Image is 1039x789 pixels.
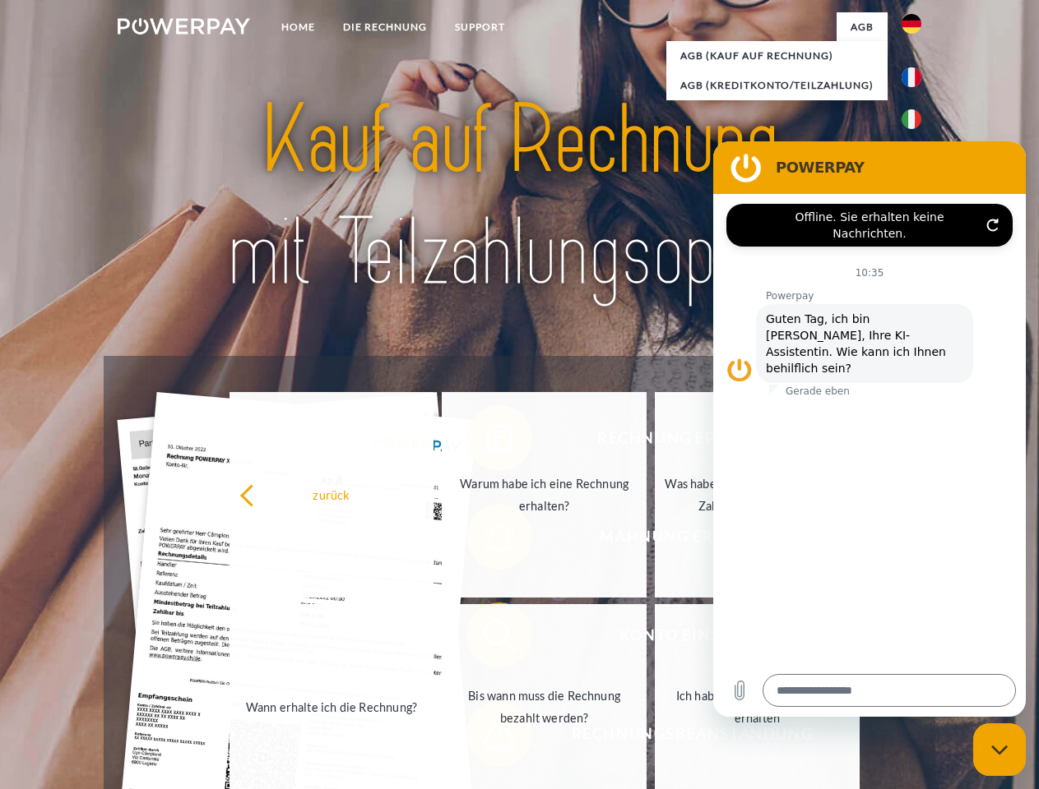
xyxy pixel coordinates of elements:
div: Ich habe nur eine Teillieferung erhalten [665,685,850,729]
a: DIE RECHNUNG [329,12,441,42]
a: Was habe ich noch offen, ist meine Zahlung eingegangen? [655,392,860,598]
a: AGB (Kreditkonto/Teilzahlung) [666,71,888,100]
img: logo-powerpay-white.svg [118,18,250,35]
img: title-powerpay_de.svg [157,79,882,315]
div: Warum habe ich eine Rechnung erhalten? [452,473,637,517]
iframe: Schaltfläche zum Öffnen des Messaging-Fensters; Konversation läuft [973,723,1026,776]
iframe: Messaging-Fenster [713,141,1026,717]
a: SUPPORT [441,12,519,42]
img: de [902,14,921,34]
a: Home [267,12,329,42]
div: Bis wann muss die Rechnung bezahlt werden? [452,685,637,729]
img: it [902,109,921,129]
a: agb [837,12,888,42]
div: Was habe ich noch offen, ist meine Zahlung eingegangen? [665,473,850,517]
div: Wann erhalte ich die Rechnung? [239,695,424,717]
div: zurück [239,483,424,505]
a: AGB (Kauf auf Rechnung) [666,41,888,71]
img: fr [902,67,921,87]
